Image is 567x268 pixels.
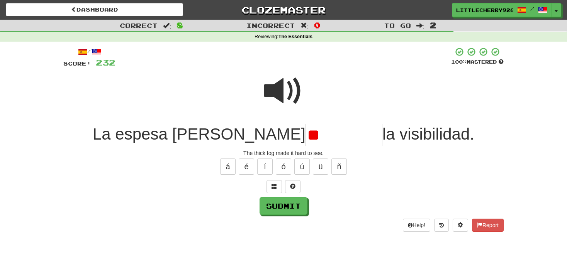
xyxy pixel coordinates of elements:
span: : [300,22,309,29]
div: Mastered [451,59,504,66]
span: 232 [96,57,115,67]
span: 8 [177,20,183,30]
button: ú [294,158,310,175]
div: The thick fog made it hard to see. [63,149,504,157]
button: ü [313,158,328,175]
button: á [220,158,236,175]
span: Correct [120,22,158,29]
button: Submit [260,197,307,215]
button: Report [472,219,504,232]
strong: The Essentials [278,34,312,39]
button: ó [276,158,291,175]
button: Switch sentence to multiple choice alt+p [267,180,282,193]
span: : [163,22,171,29]
span: la visibilidad. [382,125,474,143]
button: Help! [403,219,430,232]
button: Round history (alt+y) [434,219,449,232]
button: Single letter hint - you only get 1 per sentence and score half the points! alt+h [285,180,300,193]
span: 100 % [451,59,467,65]
div: / [63,47,115,57]
span: LittleCherry9267 [456,7,513,13]
span: 0 [314,20,321,30]
button: ñ [331,158,347,175]
span: 2 [430,20,436,30]
a: Dashboard [6,3,183,16]
a: Clozemaster [195,3,372,17]
span: La espesa [PERSON_NAME] [93,125,306,143]
span: : [416,22,425,29]
button: í [257,158,273,175]
span: To go [384,22,411,29]
span: Score: [63,60,91,67]
span: / [530,6,534,12]
span: Incorrect [246,22,295,29]
a: LittleCherry9267 / [452,3,552,17]
button: é [239,158,254,175]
